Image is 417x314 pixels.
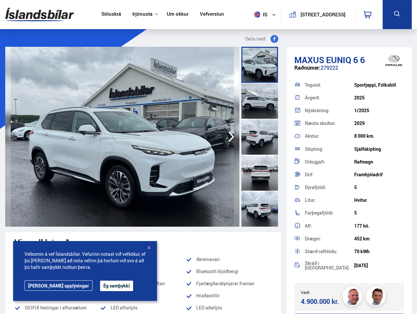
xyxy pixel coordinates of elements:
div: Dyrafjöldi: [305,185,355,190]
a: Vefverslun [200,11,224,18]
div: 177 hö. [354,223,404,229]
a: Um okkur [167,11,188,18]
div: Næsta skoðun: [305,121,355,126]
button: Deila með: [242,35,281,43]
div: Orkugjafi: [305,160,355,164]
a: [STREET_ADDRESS] [285,5,352,24]
div: Hvítur [354,198,404,203]
div: Drægni: [305,236,355,241]
div: Skipting: [305,147,355,151]
button: [STREET_ADDRESS] [299,12,347,17]
div: Drif: [305,172,355,177]
span: is [252,11,268,18]
div: Litur: [305,198,355,202]
div: 1/2025 [354,108,404,113]
button: Ég samþykki [100,281,133,291]
div: Nýskráning: [305,108,355,113]
div: 4.900.000 kr. [301,297,347,306]
button: Þjónusta [132,11,152,17]
li: LED aðalljós [186,304,271,312]
div: Farþegafjöldi: [305,211,355,215]
div: 279222 [294,65,404,78]
div: Akstur: [305,134,355,138]
div: Sportjeppi, Fólksbíll [354,82,404,88]
img: 3425842.jpeg [5,47,239,227]
div: 2025 [354,95,404,100]
div: Árgerð: [305,96,355,100]
span: Euniq 6 6 [326,54,365,66]
li: Fjarlægðarskynjarar framan [186,280,271,288]
div: [DATE] [354,263,404,268]
div: Framhjóladrif [354,172,404,177]
img: brand logo [381,50,407,71]
div: 5 [354,185,404,190]
span: Deila með: [245,35,267,43]
span: Velkomin á vef Íslandsbílar. Vefurinn notast við vefkökur, ef þú [PERSON_NAME] að nota vefinn þá ... [25,251,146,270]
li: ISOFIX festingar í aftursætum [14,304,100,312]
li: Bluetooth hljóðtengi [186,268,271,275]
div: Stærð rafhlöðu: [305,249,355,254]
div: 70 kWh [354,249,404,254]
a: Söluskrá [101,11,121,18]
div: Rafmagn [354,159,404,165]
div: 452 km [354,236,404,241]
div: Afl: [305,224,355,228]
img: FbJEzSuNWCJXmdc-.webp [367,288,387,307]
div: Sjálfskipting [354,147,404,152]
div: Vinsæll búnaður [14,237,272,247]
li: Akreinavari [186,255,271,263]
img: siFngHWaQ9KaOqBr.png [343,288,363,307]
span: Raðnúmer: [294,64,321,71]
button: is [252,5,281,24]
div: 5 [354,210,404,216]
img: G0Ugv5HjCgRt.svg [5,4,74,25]
div: Skráð í [GEOGRAPHIC_DATA]: [305,261,355,270]
img: svg+xml;base64,PHN2ZyB4bWxucz0iaHR0cDovL3d3dy53My5vcmcvMjAwMC9zdmciIHdpZHRoPSI1MTIiIGhlaWdodD0iNT... [254,11,260,18]
div: 2029 [354,121,404,126]
span: Maxus [294,54,324,66]
li: Hraðastillir [186,292,271,300]
a: [PERSON_NAME] upplýsingar [25,280,93,291]
div: 8 000 km. [354,133,404,139]
div: Tegund: [305,83,355,87]
div: Verð: [301,290,349,295]
li: LED afturljós [100,304,186,312]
